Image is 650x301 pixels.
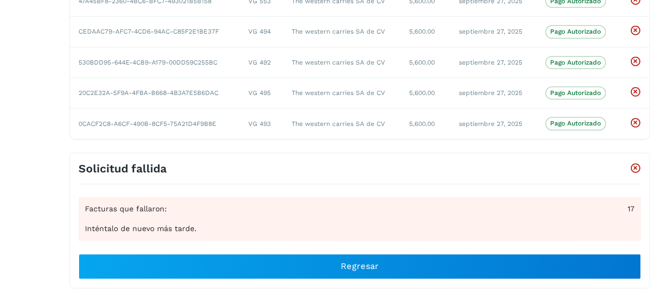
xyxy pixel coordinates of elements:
td: VG 493 [240,108,283,139]
span: septiembre 27, 2025 [459,59,522,66]
span: septiembre 27, 2025 [459,28,522,35]
button: Regresar [79,254,641,279]
span: septiembre 27, 2025 [459,120,522,128]
p: Pago Autorizado [550,120,601,127]
span: 5,600.00 [409,28,435,35]
span: 17 [628,203,635,215]
span: 5,600.00 [409,59,435,66]
h3: Solicitud fallida [79,162,167,175]
div: Inténtalo de nuevo más tarde. [85,223,635,234]
td: CEDAAC79-AFC7-4CD6-94AC-C85F2E1BE37F [70,17,240,47]
td: VG 495 [240,78,283,108]
td: 530BDD95-644E-4CB9-A179-00DD59C255BC [70,47,240,77]
td: The western carries SA de CV [283,17,401,47]
td: The western carries SA de CV [283,78,401,108]
td: The western carries SA de CV [283,108,401,139]
td: The western carries SA de CV [283,47,401,77]
td: VG 494 [240,17,283,47]
td: 0CACF2C8-A6CF-490B-8CF5-75A21D4F9B8E [70,108,240,139]
span: 5,600.00 [409,120,435,128]
div: Facturas que fallaron: [85,203,635,215]
span: 5,600.00 [409,89,435,97]
p: Pago Autorizado [550,28,601,35]
p: Pago Autorizado [550,59,601,66]
span: Regresar [341,260,379,272]
td: 20C2E32A-5F9A-4FBA-B668-4B3A7E5B6DAC [70,78,240,108]
td: VG 492 [240,47,283,77]
span: septiembre 27, 2025 [459,89,522,97]
p: Pago Autorizado [550,89,601,97]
